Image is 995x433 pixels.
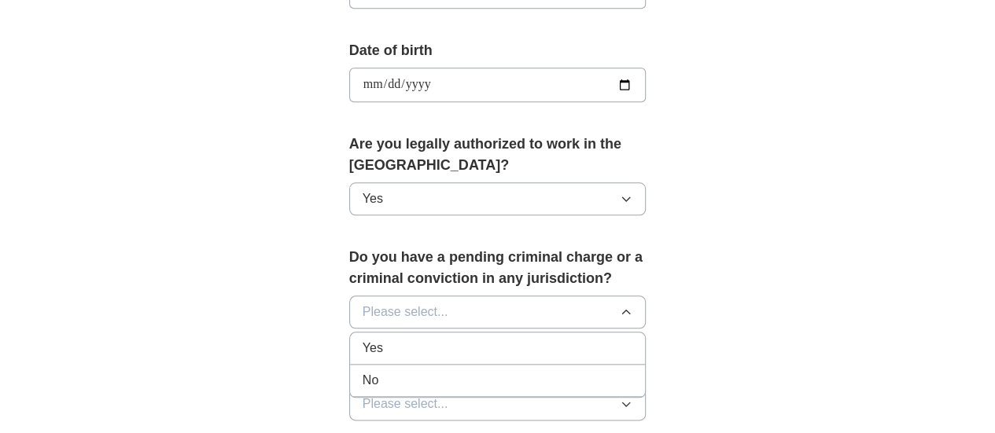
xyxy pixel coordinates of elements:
span: Yes [363,189,383,208]
span: Please select... [363,394,448,413]
label: Do you have a pending criminal charge or a criminal conviction in any jurisdiction? [349,247,647,289]
button: Please select... [349,387,647,420]
label: Are you legally authorized to work in the [GEOGRAPHIC_DATA]? [349,134,647,176]
button: Yes [349,182,647,215]
span: Please select... [363,303,448,321]
span: Yes [363,339,383,358]
button: Please select... [349,295,647,328]
span: No [363,371,378,390]
label: Date of birth [349,40,647,61]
